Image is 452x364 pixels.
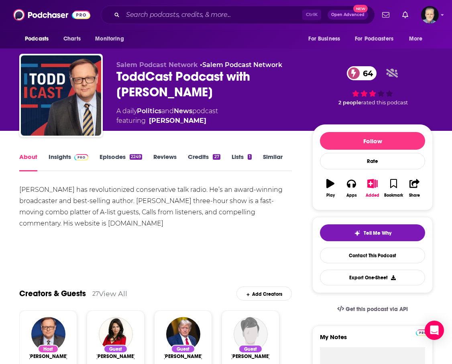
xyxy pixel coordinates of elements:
[49,153,88,171] a: InsightsPodchaser Pro
[320,132,425,150] button: Follow
[213,154,220,160] div: 27
[263,153,283,171] a: Similar
[409,33,423,45] span: More
[99,317,133,351] img: Brigitte Gabriel
[123,8,302,21] input: Search podcasts, credits, & more...
[38,345,59,353] div: Host
[331,299,414,319] a: Get this podcast via API
[347,66,377,80] a: 64
[320,333,425,347] label: My Notes
[130,154,142,160] div: 2249
[58,31,86,47] a: Charts
[13,7,90,22] img: Podchaser - Follow, Share and Rate Podcasts
[346,193,357,198] div: Apps
[19,31,59,47] button: open menu
[409,193,420,198] div: Share
[92,290,99,297] div: 27
[364,230,391,236] span: Tell Me Why
[161,107,174,115] span: and
[166,317,200,351] img: Donald Trump
[355,66,377,80] span: 64
[90,31,134,47] button: open menu
[361,100,408,106] span: rated this podcast
[31,317,65,351] img: Todd Starnes
[236,287,291,301] div: Add Creators
[188,153,220,171] a: Credits27
[379,8,393,22] a: Show notifications dropdown
[248,154,252,160] div: 1
[338,100,361,106] span: 2 people
[331,13,364,17] span: Open Advanced
[320,153,425,169] div: Rate
[101,6,375,24] div: Search podcasts, credits, & more...
[104,345,128,353] div: Guest
[74,154,88,161] img: Podchaser Pro
[308,33,340,45] span: For Business
[355,33,393,45] span: For Podcasters
[326,193,335,198] div: Play
[362,174,383,203] button: Added
[25,33,49,45] span: Podcasts
[416,328,430,336] a: Pro website
[171,345,195,353] div: Guest
[353,5,368,12] span: New
[404,174,425,203] button: Share
[320,270,425,285] button: Export One-Sheet
[234,317,268,351] img: Ché Ahn
[366,193,379,198] div: Added
[320,224,425,241] button: tell me why sparkleTell Me Why
[384,193,403,198] div: Bookmark
[19,184,292,229] div: [PERSON_NAME] has revolutionized conservative talk radio. He’s an award-winning broadcaster and b...
[100,153,142,171] a: Episodes2249
[312,61,433,111] div: 64 2 peoplerated this podcast
[19,153,37,171] a: About
[238,345,263,353] div: Guest
[96,353,136,360] a: Brigitte Gabriel
[230,353,271,360] span: [PERSON_NAME]
[320,248,425,263] a: Contact This Podcast
[403,31,433,47] button: open menu
[232,153,252,171] a: Lists1
[425,321,444,340] div: Open Intercom Messenger
[137,107,161,115] a: Politics
[19,289,86,299] a: Creators & Guests
[28,353,68,360] span: [PERSON_NAME]
[346,306,408,313] span: Get this podcast via API
[383,174,404,203] button: Bookmark
[28,353,68,360] a: Todd Starnes
[354,230,360,236] img: tell me why sparkle
[350,31,405,47] button: open menu
[328,10,368,20] button: Open AdvancedNew
[21,55,101,136] img: ToddCast Podcast with Todd Starnes
[416,329,430,336] img: Podchaser Pro
[399,8,411,22] a: Show notifications dropdown
[202,61,282,69] a: Salem Podcast Network
[421,6,439,24] button: Show profile menu
[421,6,439,24] img: User Profile
[302,10,321,20] span: Ctrl K
[153,153,177,171] a: Reviews
[116,116,218,126] span: featuring
[421,6,439,24] span: Logged in as JonesLiterary
[116,106,218,126] div: A daily podcast
[116,61,198,69] span: Salem Podcast Network
[230,353,271,360] a: Ché Ahn
[163,353,203,360] span: [PERSON_NAME]
[95,33,124,45] span: Monitoring
[149,116,206,126] a: Todd Starnes
[163,353,203,360] a: Donald Trump
[174,107,192,115] a: News
[341,174,362,203] button: Apps
[63,33,81,45] span: Charts
[96,353,136,360] span: [PERSON_NAME]
[99,289,127,298] a: View All
[303,31,350,47] button: open menu
[320,174,341,203] button: Play
[200,61,282,69] span: •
